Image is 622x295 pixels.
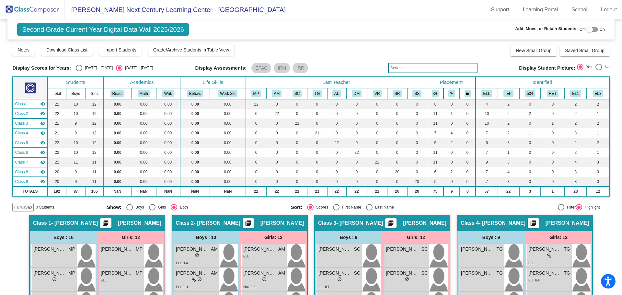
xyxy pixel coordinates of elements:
td: 0 [407,99,427,109]
td: 0.00 [210,99,246,109]
td: Marina Poplawski - Poplawski [13,99,47,109]
span: Class 6 [15,150,28,155]
td: 2 [498,109,519,119]
td: 0.00 [104,119,131,128]
td: 0 [367,138,387,148]
td: 21 [287,119,307,128]
a: School [566,5,593,15]
td: 0.00 [210,128,246,138]
button: ELL [481,90,492,97]
th: Keep away students [427,88,444,99]
td: 0.00 [156,109,180,119]
td: 7 [427,128,444,138]
th: Total [48,88,66,99]
th: Last Teacher [246,77,427,88]
mat-icon: visibility [40,160,45,165]
button: Import Students [99,44,142,56]
td: 11 [427,148,444,157]
td: 4 [476,99,498,109]
td: 0 [541,138,564,148]
td: 12 [85,99,103,109]
button: Saved Small Group [560,45,609,56]
td: 0 [460,138,475,148]
button: EL1 [570,90,581,97]
td: 2 [564,99,587,109]
button: SS [412,90,421,97]
td: 0 [266,119,287,128]
th: Viviana Ramos [367,88,387,99]
button: IEP [503,90,513,97]
td: 0.00 [104,128,131,138]
td: 0.00 [104,109,131,119]
button: Print Students Details [100,218,111,228]
td: 0.00 [180,109,210,119]
td: 0.00 [156,99,180,109]
td: 0.00 [180,167,210,177]
span: Add, Move, or Retain Students [515,26,576,32]
td: 0 [287,148,307,157]
td: 2 [498,99,519,109]
td: 10 [476,119,498,128]
td: 0 [541,148,564,157]
td: 0 [387,138,407,148]
td: 0 [367,109,387,119]
span: Display Scores for Years: [12,65,71,71]
td: 0 [346,138,367,148]
td: 0 [519,99,541,109]
td: 0.00 [156,157,180,167]
td: 22 [48,99,66,109]
td: 0.00 [180,157,210,167]
th: Academics [104,77,180,88]
div: Yes [583,64,593,70]
td: 0.00 [104,99,131,109]
th: Keep with teacher [460,88,475,99]
td: 0 [346,119,367,128]
td: 0.00 [131,148,156,157]
span: Class 2 [15,111,28,117]
td: 3 [498,157,519,167]
td: 11 [427,157,444,167]
th: Tanya Gutierrez [307,88,327,99]
td: 3 [564,128,587,138]
th: Sonia Cortez [287,88,307,99]
input: Search... [388,63,478,73]
td: 2 [564,148,587,157]
a: Logout [596,5,622,15]
td: 1 [541,119,564,128]
td: 11 [427,119,444,128]
th: Girls [85,88,103,99]
td: 0 [460,157,475,167]
td: 0 [346,109,367,119]
button: Behav. [187,90,203,97]
mat-icon: picture_as_pdf [529,220,537,229]
td: 0.00 [131,99,156,109]
th: Keep with students [443,88,460,99]
span: Display Assessments: [195,65,247,71]
td: 0 [346,157,367,167]
td: 0 [443,119,460,128]
td: 0.00 [131,157,156,167]
td: 21 [48,128,66,138]
td: 0 [307,148,327,157]
td: 1 [519,128,541,138]
mat-icon: visibility [40,140,45,145]
td: 0 [246,148,267,157]
td: 2 [587,99,609,109]
td: 21 [307,128,327,138]
td: Savannah Raskin - Raskin [13,167,47,177]
td: 0 [407,109,427,119]
td: 2 [519,109,541,119]
span: Class 3 [15,120,28,126]
td: 0 [443,148,460,157]
th: Desiree Meza [346,88,367,99]
td: 5 [427,138,444,148]
td: 20 [48,167,66,177]
td: 2 [587,119,609,128]
td: 0 [541,128,564,138]
span: Grade/Archive Students in Table View [153,47,229,52]
td: 0 [519,138,541,148]
td: 0 [387,148,407,157]
td: 0.00 [210,119,246,128]
td: 0 [407,128,427,138]
td: 0.00 [131,128,156,138]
